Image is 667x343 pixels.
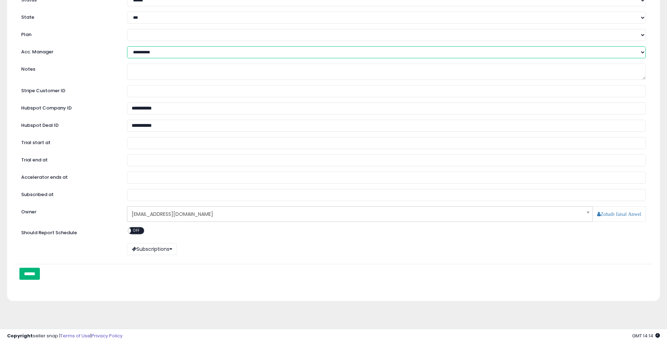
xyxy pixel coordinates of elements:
button: Subscriptions [127,243,177,255]
span: 2025-09-17 14:14 GMT [632,332,660,339]
strong: Copyright [7,332,33,339]
label: Stripe Customer ID [16,85,122,94]
label: Should Report Schedule [21,230,77,236]
label: Notes [16,64,122,73]
a: Terms of Use [60,332,90,339]
label: Plan [16,29,122,38]
div: seller snap | | [7,333,122,339]
label: Accelerator ends at [16,172,122,181]
label: Hubspot Deal ID [16,120,122,129]
a: Zohaib faisal Anwel [597,212,641,217]
label: Acc. Manager [16,46,122,55]
span: [EMAIL_ADDRESS][DOMAIN_NAME] [132,208,579,220]
a: Privacy Policy [91,332,122,339]
label: Trial start at [16,137,122,146]
label: Hubspot Company ID [16,102,122,112]
label: Trial end at [16,154,122,164]
span: OFF [131,227,142,233]
label: Owner [21,209,36,215]
label: Subscribed at [16,189,122,198]
label: State [16,12,122,21]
